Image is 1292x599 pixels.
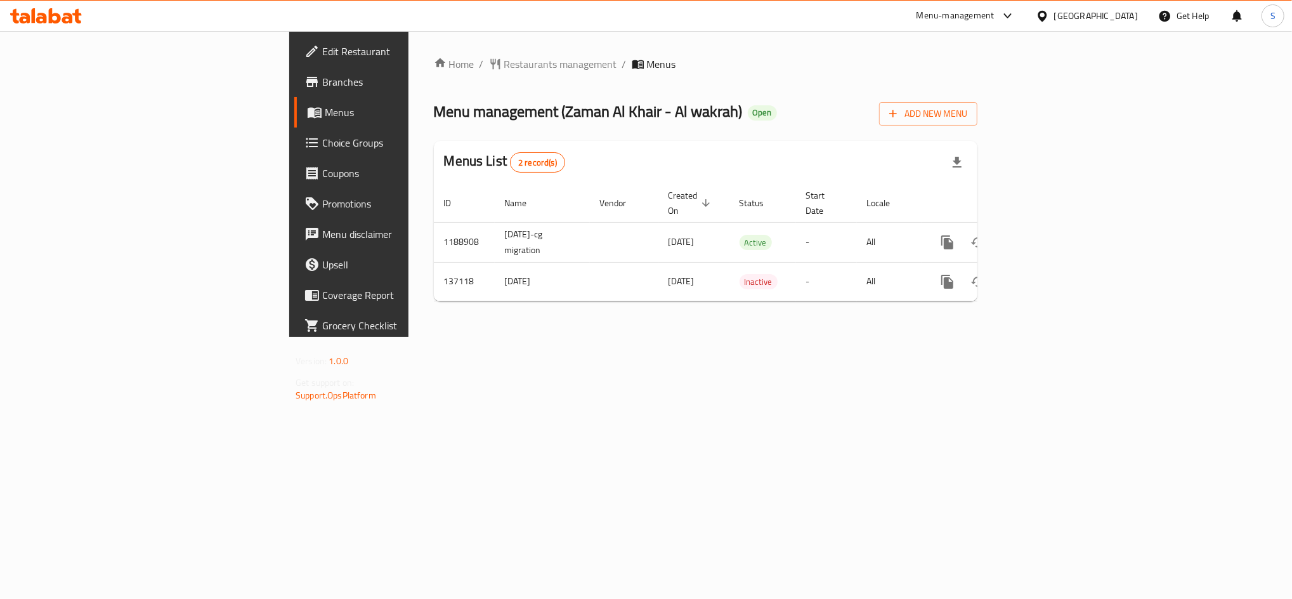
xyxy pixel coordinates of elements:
span: Edit Restaurant [322,44,495,59]
span: Menu management ( Zaman Al Khair - Al wakrah ) [434,97,743,126]
span: Get support on: [296,374,354,391]
td: - [796,262,857,301]
span: Upsell [322,257,495,272]
nav: breadcrumb [434,56,977,72]
span: ID [444,195,468,211]
span: [DATE] [669,273,695,289]
a: Upsell [294,249,505,280]
span: Active [740,235,772,250]
span: Menus [325,105,495,120]
span: Open [748,107,777,118]
div: Inactive [740,274,778,289]
span: Vendor [600,195,643,211]
span: Choice Groups [322,135,495,150]
span: Grocery Checklist [322,318,495,333]
div: Total records count [510,152,565,173]
a: Branches [294,67,505,97]
span: Add New Menu [889,106,967,122]
span: Coupons [322,166,495,181]
span: Status [740,195,781,211]
a: Promotions [294,188,505,219]
td: All [857,222,922,262]
a: Support.OpsPlatform [296,387,376,404]
span: Start Date [806,188,842,218]
td: - [796,222,857,262]
div: Menu-management [917,8,995,23]
li: / [622,56,627,72]
td: [DATE]-cg migration [495,222,590,262]
table: enhanced table [434,184,1064,301]
a: Edit Restaurant [294,36,505,67]
a: Choice Groups [294,128,505,158]
div: [GEOGRAPHIC_DATA] [1054,9,1138,23]
td: [DATE] [495,262,590,301]
a: Coverage Report [294,280,505,310]
span: Branches [322,74,495,89]
span: Name [505,195,544,211]
span: 1.0.0 [329,353,348,369]
button: Add New Menu [879,102,977,126]
a: Grocery Checklist [294,310,505,341]
a: Coupons [294,158,505,188]
span: Menu disclaimer [322,227,495,242]
td: All [857,262,922,301]
span: Version: [296,353,327,369]
button: more [932,227,963,258]
span: S [1270,9,1276,23]
a: Menu disclaimer [294,219,505,249]
div: Export file [942,147,972,178]
span: Inactive [740,275,778,289]
th: Actions [922,184,1064,223]
button: more [932,267,963,297]
h2: Menus List [444,152,565,173]
span: Restaurants management [504,56,617,72]
span: Created On [669,188,714,218]
span: 2 record(s) [511,157,564,169]
span: [DATE] [669,234,695,250]
button: Change Status [963,267,993,297]
a: Menus [294,97,505,128]
span: Menus [647,56,676,72]
span: Coverage Report [322,287,495,303]
span: Locale [867,195,907,211]
button: Change Status [963,227,993,258]
a: Restaurants management [489,56,617,72]
span: Promotions [322,196,495,211]
div: Open [748,105,777,121]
